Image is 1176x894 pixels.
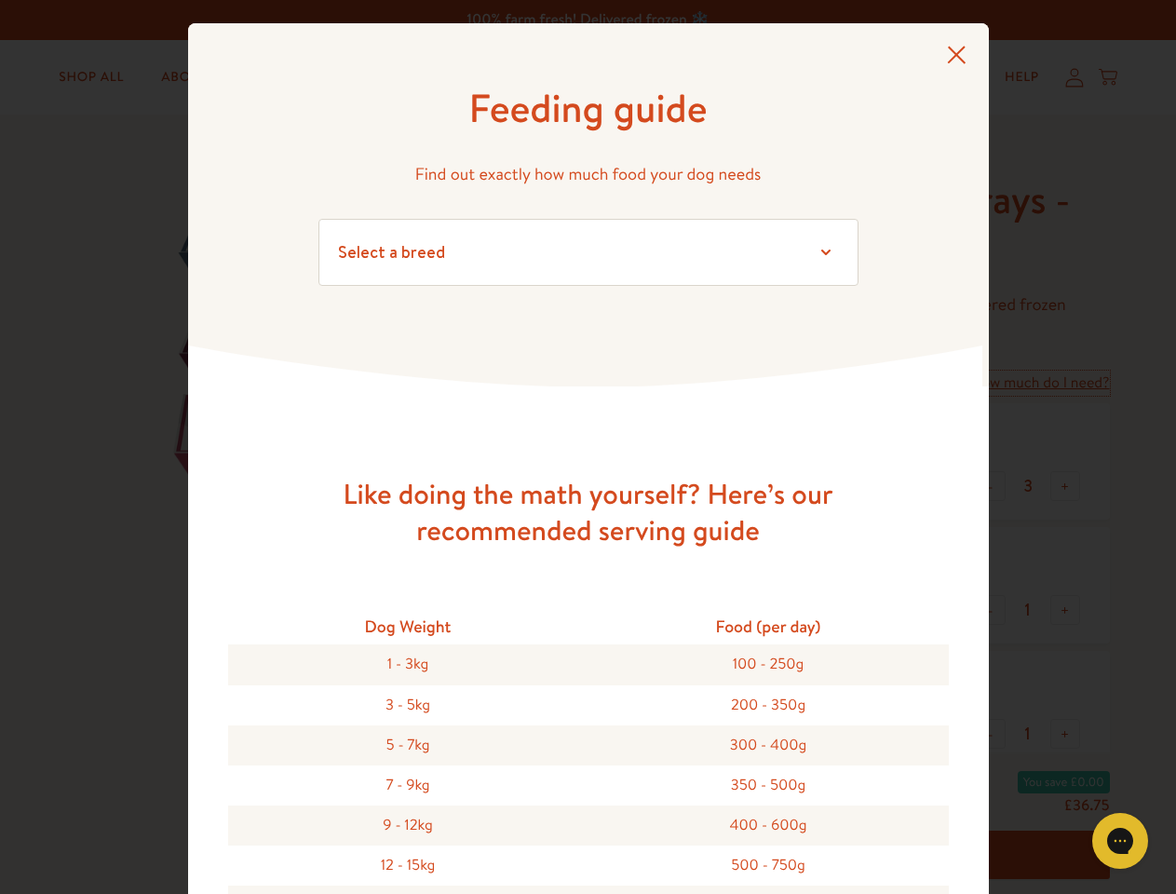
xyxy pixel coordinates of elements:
div: 9 - 12kg [228,806,588,846]
div: 3 - 5kg [228,685,588,725]
div: 12 - 15kg [228,846,588,886]
div: Dog Weight [228,608,588,644]
h1: Feeding guide [318,83,858,134]
h3: Like doing the math yourself? Here’s our recommended serving guide [291,476,886,549]
div: Food (per day) [588,608,949,644]
p: Find out exactly how much food your dog needs [318,160,858,189]
div: 350 - 500g [588,765,949,806]
div: 1 - 3kg [228,644,588,684]
div: 300 - 400g [588,725,949,765]
div: 5 - 7kg [228,725,588,765]
div: 500 - 750g [588,846,949,886]
div: 7 - 9kg [228,765,588,806]
div: 400 - 600g [588,806,949,846]
div: 200 - 350g [588,685,949,725]
div: 100 - 250g [588,644,949,684]
iframe: Gorgias live chat messenger [1083,806,1157,875]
